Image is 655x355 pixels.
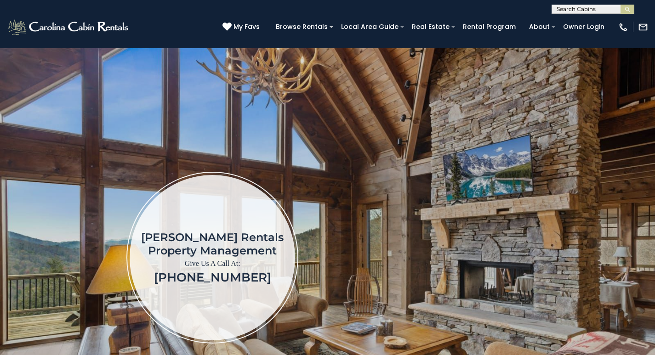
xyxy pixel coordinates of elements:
a: My Favs [222,22,262,32]
a: Real Estate [407,20,454,34]
a: [PHONE_NUMBER] [154,270,271,285]
a: Local Area Guide [336,20,403,34]
img: White-1-2.png [7,18,131,36]
p: Give Us A Call At: [141,257,284,270]
a: About [524,20,554,34]
span: My Favs [234,22,260,32]
img: phone-regular-white.png [618,22,628,32]
img: mail-regular-white.png [638,22,648,32]
a: Browse Rentals [271,20,332,34]
h1: [PERSON_NAME] Rentals Property Management [141,231,284,257]
a: Owner Login [558,20,609,34]
a: Rental Program [458,20,520,34]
